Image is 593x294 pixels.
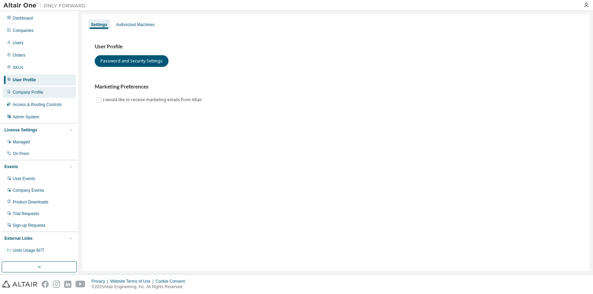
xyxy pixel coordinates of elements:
div: Events [4,164,18,169]
div: Admin System [13,114,39,120]
div: Trial Requests [13,211,39,216]
div: SKUs [13,65,23,70]
div: Sign-up Requests [13,223,45,228]
div: Managed [13,139,30,145]
div: Companies [13,28,34,33]
div: Users [13,40,23,46]
div: Authorized Machines [116,22,154,27]
div: License Settings [4,127,37,133]
img: instagram.svg [53,281,60,288]
div: External Links [4,236,33,241]
div: Privacy [92,279,110,284]
div: User Events [13,176,35,181]
div: Website Terms of Use [110,279,155,284]
img: youtube.svg [75,281,85,288]
div: Company Profile [13,90,43,95]
div: On Prem [13,151,29,156]
div: User Profile [13,77,36,83]
p: © 2025 Altair Engineering, Inc. All Rights Reserved. [92,284,189,290]
div: Settings [91,22,107,27]
h3: Marketing Preferences [95,83,577,90]
div: Orders [13,52,25,58]
label: I would like to receive marketing emails from Altair [103,96,204,104]
div: Access & Routing Controls [13,102,62,107]
img: facebook.svg [42,281,49,288]
img: altair_logo.svg [2,281,37,288]
div: Cookie Consent [155,279,189,284]
div: Product Downloads [13,199,48,205]
div: Dashboard [13,15,33,21]
div: Company Events [13,188,44,193]
h3: User Profile [95,43,577,50]
span: Units Usage BI [13,248,44,253]
img: linkedin.svg [64,281,71,288]
img: Altair One [3,2,89,9]
button: Password and Security Settings [95,55,168,67]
